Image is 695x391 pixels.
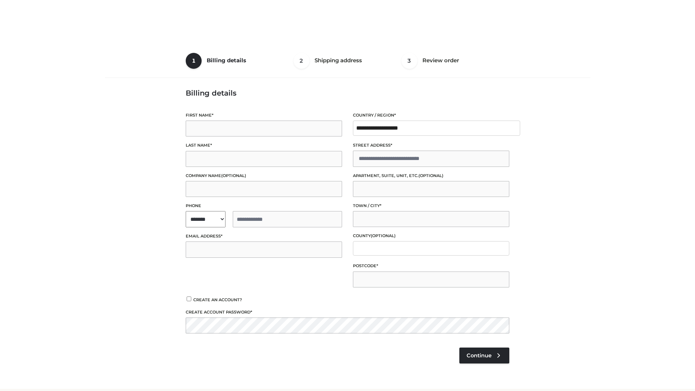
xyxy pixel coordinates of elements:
label: Last name [186,142,342,149]
h3: Billing details [186,89,509,97]
span: Review order [422,57,459,64]
label: Apartment, suite, unit, etc. [353,172,509,179]
span: Create an account? [193,297,242,302]
span: 3 [401,53,417,69]
label: Town / City [353,202,509,209]
label: First name [186,112,342,119]
span: Billing details [207,57,246,64]
span: (optional) [371,233,396,238]
label: Postcode [353,262,509,269]
label: Company name [186,172,342,179]
input: Create an account? [186,297,192,301]
label: Country / Region [353,112,509,119]
label: Create account password [186,309,509,316]
span: (optional) [418,173,443,178]
span: Continue [467,352,492,359]
label: Phone [186,202,342,209]
label: Email address [186,233,342,240]
label: Street address [353,142,509,149]
span: (optional) [221,173,246,178]
a: Continue [459,348,509,363]
span: Shipping address [315,57,362,64]
label: County [353,232,509,239]
span: 1 [186,53,202,69]
span: 2 [294,53,309,69]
